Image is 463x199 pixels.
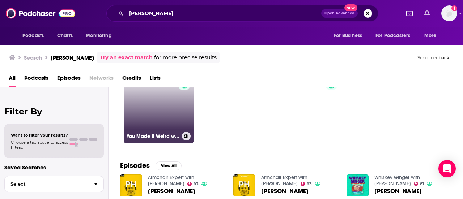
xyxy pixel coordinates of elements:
span: [PERSON_NAME] [261,188,309,194]
a: Pete Holmes [148,188,195,194]
button: Open AdvancedNew [321,9,358,18]
img: Pete Holmes [347,174,369,196]
span: Networks [89,72,114,87]
a: Show notifications dropdown [421,7,433,20]
button: Send feedback [415,55,451,61]
h3: You Made It Weird with [PERSON_NAME] [127,133,179,139]
a: Credits [122,72,141,87]
span: Monitoring [86,31,111,41]
span: Podcasts [22,31,44,41]
a: Charts [52,29,77,43]
button: open menu [328,29,371,43]
span: for more precise results [154,53,217,62]
a: Armchair Expert with Dax Shepard [148,174,194,187]
svg: Add a profile image [451,5,457,11]
button: Select [4,176,104,192]
a: Podcasts [24,72,48,87]
span: For Business [334,31,362,41]
span: More [424,31,437,41]
button: open menu [419,29,446,43]
span: New [344,4,357,11]
a: 76You Made It Weird with [PERSON_NAME] [124,73,194,143]
button: Show profile menu [441,5,457,21]
span: Charts [57,31,73,41]
img: Pete Holmes [120,174,142,196]
span: 93 [194,182,199,186]
a: Whiskey Ginger with Andrew Santino [374,174,420,187]
img: Podchaser - Follow, Share and Rate Podcasts [6,7,75,20]
h2: Episodes [120,161,150,170]
h3: [PERSON_NAME] [51,54,94,61]
a: 47 [197,73,267,143]
a: Episodes [57,72,81,87]
button: open menu [17,29,53,43]
a: 93 [187,182,199,186]
button: View All [156,161,182,170]
a: 6 [269,73,340,143]
a: All [9,72,16,87]
a: Armchair Expert with Dax Shepard [261,174,307,187]
img: User Profile [441,5,457,21]
div: Search podcasts, credits, & more... [106,5,378,22]
a: Lists [150,72,161,87]
span: Select [5,182,88,186]
a: Show notifications dropdown [403,7,416,20]
span: 93 [307,182,312,186]
button: open menu [371,29,421,43]
span: Logged in as ShannonHennessey [441,5,457,21]
span: Choose a tab above to access filters. [11,140,68,150]
div: Open Intercom Messenger [438,160,456,177]
a: EpisodesView All [120,161,182,170]
span: Want to filter your results? [11,133,68,138]
span: [PERSON_NAME] [148,188,195,194]
span: Open Advanced [324,12,354,15]
button: open menu [81,29,121,43]
span: For Podcasters [375,31,410,41]
a: 32 [343,73,413,143]
p: Saved Searches [4,164,104,171]
a: Try an exact match [100,53,153,62]
a: 93 [301,182,312,186]
a: Pete Holmes [261,188,309,194]
input: Search podcasts, credits, & more... [126,8,321,19]
span: [PERSON_NAME] [374,188,422,194]
span: 81 [420,182,424,186]
h3: Search [24,54,42,61]
img: Pete Holmes [233,174,255,196]
a: 81 [414,182,424,186]
h2: Filter By [4,106,104,117]
a: Pete Holmes [374,188,422,194]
